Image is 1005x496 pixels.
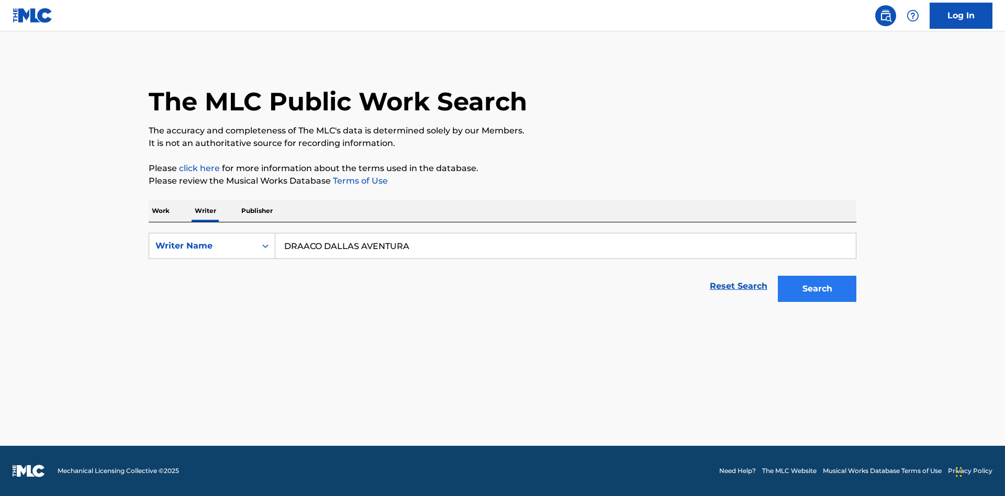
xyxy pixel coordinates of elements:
[149,233,856,307] form: Search Form
[58,466,179,476] span: Mechanical Licensing Collective © 2025
[953,446,1005,496] iframe: Chat Widget
[930,3,992,29] a: Log In
[907,9,919,22] img: help
[902,5,923,26] div: Help
[331,176,388,186] a: Terms of Use
[238,200,276,222] p: Publisher
[879,9,892,22] img: search
[155,240,250,252] div: Writer Name
[149,162,856,175] p: Please for more information about the terms used in the database.
[149,200,173,222] p: Work
[778,276,856,302] button: Search
[149,137,856,150] p: It is not an authoritative source for recording information.
[948,466,992,476] a: Privacy Policy
[956,456,962,488] div: Drag
[149,175,856,187] p: Please review the Musical Works Database
[149,125,856,137] p: The accuracy and completeness of The MLC's data is determined solely by our Members.
[13,8,53,23] img: MLC Logo
[149,86,527,117] h1: The MLC Public Work Search
[875,5,896,26] a: Public Search
[13,465,45,477] img: logo
[719,466,756,476] a: Need Help?
[823,466,942,476] a: Musical Works Database Terms of Use
[192,200,219,222] p: Writer
[762,466,817,476] a: The MLC Website
[705,275,773,298] a: Reset Search
[179,163,220,173] a: click here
